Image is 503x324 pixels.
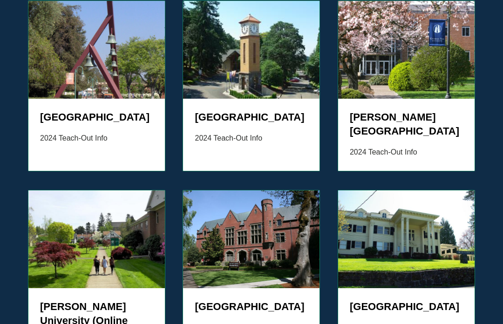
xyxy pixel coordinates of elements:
img: Campus Tour [28,190,165,288]
img: By born1945 from Hillsboro, Oregon, USA - Marsh Hall, Pacific University, CC BY 2.0, https://comm... [183,190,319,288]
p: 2024 Teach-Out Info [350,146,463,159]
h5: [GEOGRAPHIC_DATA] [350,300,463,314]
h5: [GEOGRAPHIC_DATA] [40,110,153,124]
img: IM000125.JPG [28,1,165,99]
a: By M.O. Stevens - Own work, CC BY-SA 3.0, https://commons.wikimedia.org/w/index.php?curid=7469256... [183,0,320,171]
h5: [GEOGRAPHIC_DATA] [195,300,308,314]
a: Cherry_blossoms_George_Fox [PERSON_NAME][GEOGRAPHIC_DATA] 2024 Teach-Out Info [338,0,475,171]
p: 2024 Teach-Out Info [40,132,153,145]
img: Western Seminary [338,190,475,288]
p: 2024 Teach-Out Info [195,132,308,145]
h5: [GEOGRAPHIC_DATA] [195,110,308,124]
img: By M.O. Stevens - Own work, CC BY-SA 3.0, https://commons.wikimedia.org/w/index.php?curid=7469256 [183,1,319,99]
img: Cherry_blossoms_George_Fox [338,1,475,99]
h5: [PERSON_NAME][GEOGRAPHIC_DATA] [350,110,463,138]
a: IM000125.JPG [GEOGRAPHIC_DATA] 2024 Teach-Out Info [28,0,165,171]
